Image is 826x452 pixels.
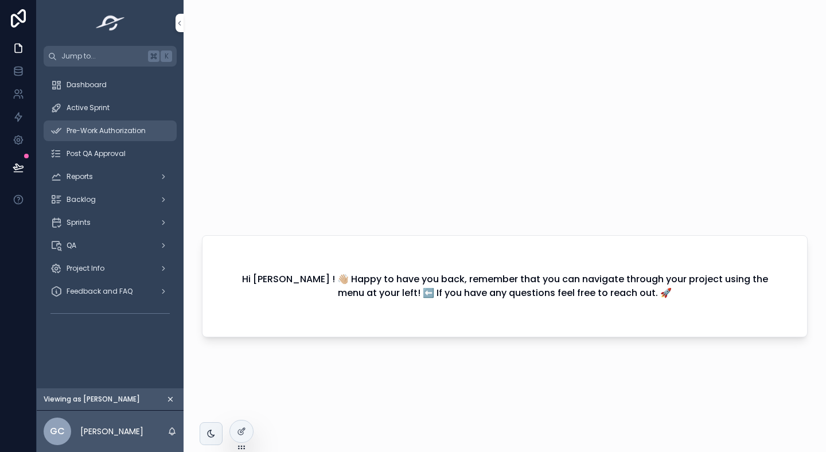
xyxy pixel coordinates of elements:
img: App logo [92,14,128,32]
a: Dashboard [44,75,177,95]
span: K [162,52,171,61]
h2: Hi [PERSON_NAME] ! 👋🏼 Happy to have you back, remember that you can navigate through your project... [239,272,770,300]
span: Dashboard [67,80,107,89]
span: Jump to... [61,52,143,61]
a: Feedback and FAQ [44,281,177,302]
span: Pre-Work Authorization [67,126,146,135]
a: Reports [44,166,177,187]
span: GC [50,424,65,438]
span: Active Sprint [67,103,110,112]
span: Sprints [67,218,91,227]
a: Project Info [44,258,177,279]
span: Viewing as [PERSON_NAME] [44,395,140,404]
a: Sprints [44,212,177,233]
span: Backlog [67,195,96,204]
a: Backlog [44,189,177,210]
span: Feedback and FAQ [67,287,133,296]
a: QA [44,235,177,256]
a: Active Sprint [44,98,177,118]
a: Post QA Approval [44,143,177,164]
p: [PERSON_NAME] [80,426,143,437]
span: Post QA Approval [67,149,126,158]
div: scrollable content [37,67,184,337]
span: QA [67,241,76,250]
span: Project Info [67,264,104,273]
button: Jump to...K [44,46,177,67]
span: Reports [67,172,93,181]
a: Pre-Work Authorization [44,120,177,141]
